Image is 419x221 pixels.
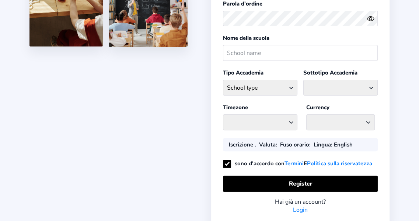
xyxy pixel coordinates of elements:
label: sono d'accordo con E [223,160,372,167]
label: Tipo Accademia [223,69,263,76]
a: Politica sulla riservatezza [307,159,372,168]
label: Nome della scuola [223,34,269,42]
div: : [280,141,311,148]
div: : English [314,141,353,148]
label: Currency [306,104,329,111]
a: Termini [284,159,304,168]
button: eye outlineeye off outline [367,15,378,23]
label: Timezone [223,104,248,111]
b: Valuta [259,141,276,148]
label: Sottotipo Accademia [303,69,357,76]
ion-icon: eye outline [367,15,374,23]
a: Login [293,206,308,214]
b: Lingua [314,141,331,148]
div: Iscrizione . [229,141,256,148]
div: Hai già un account? [223,198,378,206]
input: School name [223,45,378,61]
b: Fuso orario [280,141,309,148]
div: : [259,141,277,148]
button: Register [223,176,378,191]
